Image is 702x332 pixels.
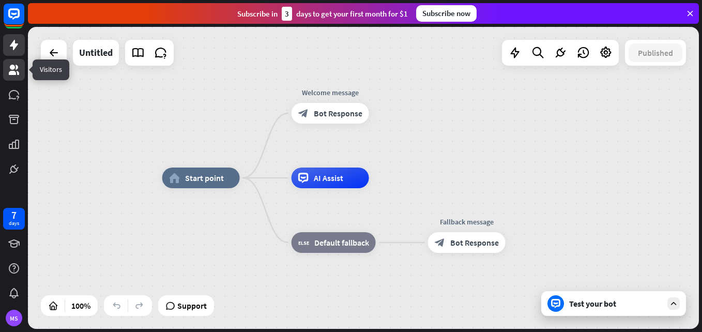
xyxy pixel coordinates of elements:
[298,108,309,118] i: block_bot_response
[284,87,377,98] div: Welcome message
[450,237,499,248] span: Bot Response
[6,310,22,326] div: MS
[314,237,369,248] span: Default fallback
[314,173,343,183] span: AI Assist
[629,43,682,62] button: Published
[237,7,408,21] div: Subscribe in days to get your first month for $1
[169,173,180,183] i: home_2
[8,4,39,35] button: Open LiveChat chat widget
[79,40,113,66] div: Untitled
[282,7,292,21] div: 3
[11,210,17,220] div: 7
[435,237,445,248] i: block_bot_response
[569,298,662,309] div: Test your bot
[420,217,513,227] div: Fallback message
[177,297,207,314] span: Support
[314,108,362,118] span: Bot Response
[185,173,224,183] span: Start point
[298,237,309,248] i: block_fallback
[9,220,19,227] div: days
[68,297,94,314] div: 100%
[416,5,477,22] div: Subscribe now
[3,208,25,230] a: 7 days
